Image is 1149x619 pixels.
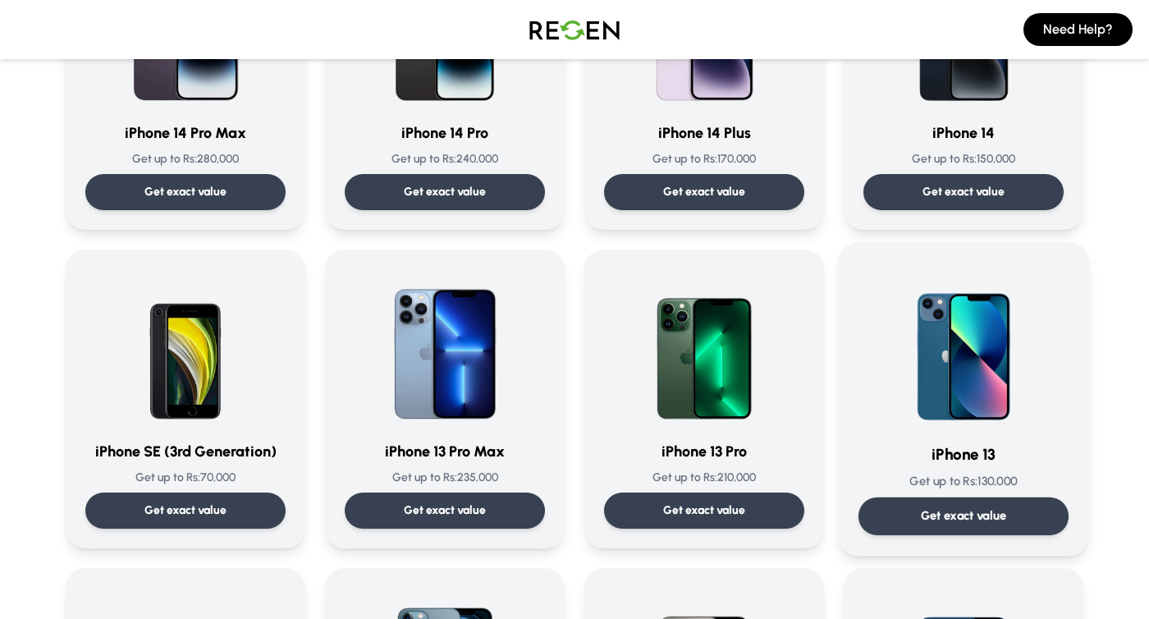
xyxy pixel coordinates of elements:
[921,507,1007,525] p: Get exact value
[604,151,804,167] p: Get up to Rs: 170,000
[604,122,804,144] h3: iPhone 14 Plus
[107,269,264,427] img: iPhone SE (3rd Generation)
[345,440,545,463] h3: iPhone 13 Pro Max
[863,122,1064,144] h3: iPhone 14
[922,184,1005,200] p: Get exact value
[858,442,1069,466] h3: iPhone 13
[604,440,804,463] h3: iPhone 13 Pro
[1023,13,1133,46] button: Need Help?
[604,470,804,486] p: Get up to Rs: 210,000
[85,440,286,463] h3: iPhone SE (3rd Generation)
[85,122,286,144] h3: iPhone 14 Pro Max
[404,502,486,519] p: Get exact value
[85,151,286,167] p: Get up to Rs: 280,000
[863,151,1064,167] p: Get up to Rs: 150,000
[345,122,545,144] h3: iPhone 14 Pro
[366,269,524,427] img: iPhone 13 Pro Max
[858,473,1069,490] p: Get up to Rs: 130,000
[517,7,632,53] img: Logo
[345,151,545,167] p: Get up to Rs: 240,000
[144,502,227,519] p: Get exact value
[144,184,227,200] p: Get exact value
[881,263,1046,429] img: iPhone 13
[663,502,745,519] p: Get exact value
[345,470,545,486] p: Get up to Rs: 235,000
[625,269,783,427] img: iPhone 13 Pro
[404,184,486,200] p: Get exact value
[85,470,286,486] p: Get up to Rs: 70,000
[663,184,745,200] p: Get exact value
